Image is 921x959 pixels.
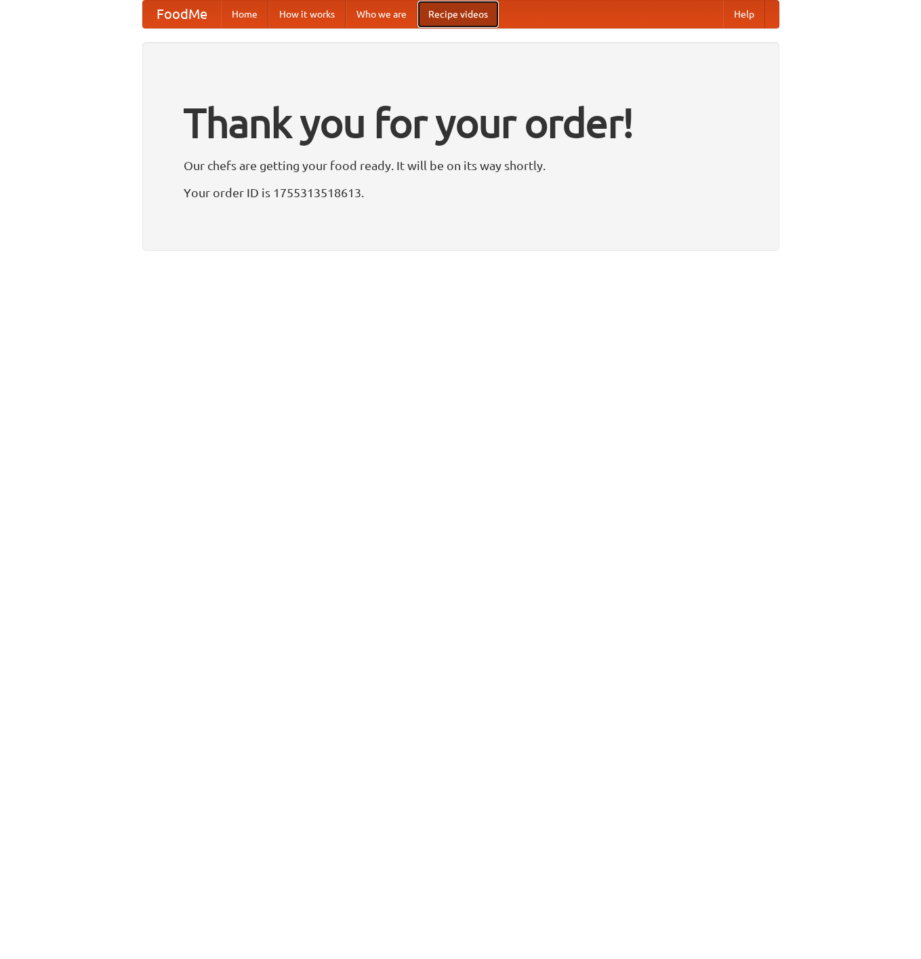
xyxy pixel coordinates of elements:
[417,1,499,28] a: Recipe videos
[143,1,221,28] a: FoodMe
[346,1,417,28] a: Who we are
[221,1,268,28] a: Home
[723,1,765,28] a: Help
[184,155,738,176] p: Our chefs are getting your food ready. It will be on its way shortly.
[184,182,738,203] p: Your order ID is 1755313518613.
[268,1,346,28] a: How it works
[184,90,738,155] h1: Thank you for your order!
